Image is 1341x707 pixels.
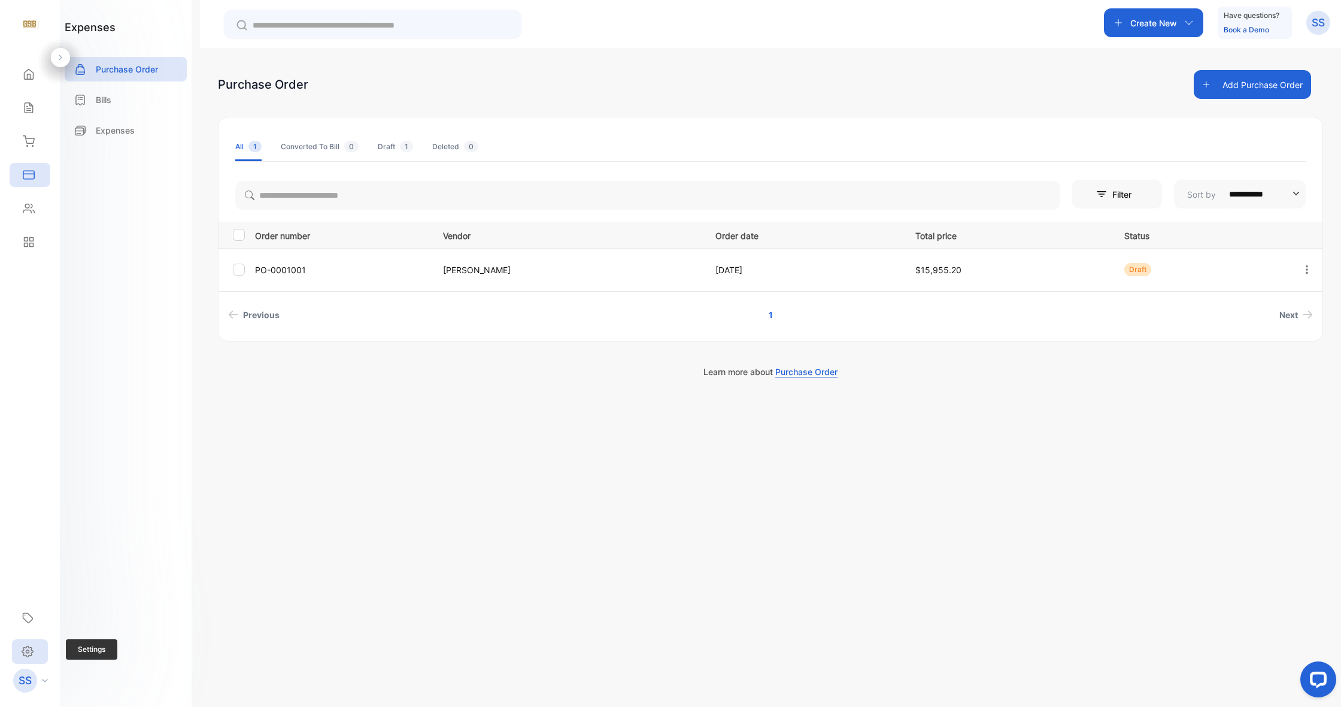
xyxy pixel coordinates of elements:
[715,264,891,276] p: [DATE]
[1104,8,1203,37] button: Create New
[96,124,135,137] p: Expenses
[1224,25,1269,34] a: Book a Demo
[66,639,117,660] span: Settings
[1279,309,1298,321] span: Next
[21,16,39,34] img: logo
[243,309,280,321] span: Previous
[1124,227,1276,242] p: Status
[400,141,413,152] span: 1
[223,304,284,326] a: Previous page
[715,227,891,242] p: Order date
[1130,17,1177,29] p: Create New
[1224,10,1279,22] p: Have questions?
[378,141,413,152] div: Draft
[1187,188,1216,201] p: Sort by
[344,141,359,152] span: 0
[248,141,262,152] span: 1
[1312,15,1325,31] p: SS
[65,57,187,81] a: Purchase Order
[255,264,428,276] p: PO-0001001
[19,673,32,688] p: SS
[432,141,478,152] div: Deleted
[775,367,838,377] span: Purchase Order
[443,227,691,242] p: Vendor
[65,118,187,143] a: Expenses
[1306,8,1330,37] button: SS
[218,365,1323,378] p: Learn more about
[281,141,359,152] div: Converted To Bill
[218,75,308,93] div: Purchase Order
[1174,180,1306,209] button: Sort by
[915,265,961,275] span: $15,955.20
[443,264,691,276] p: [PERSON_NAME]
[65,19,116,35] h1: expenses
[219,304,1322,326] ul: Pagination
[96,63,158,75] p: Purchase Order
[464,141,478,152] span: 0
[915,227,1100,242] p: Total price
[255,227,428,242] p: Order number
[1291,657,1341,707] iframe: LiveChat chat widget
[65,87,187,112] a: Bills
[96,93,111,106] p: Bills
[1129,265,1146,274] span: Draft
[1275,304,1318,326] a: Next page
[1194,70,1311,99] button: Add Purchase Order
[754,304,787,326] a: Page 1 is your current page
[235,141,262,152] div: All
